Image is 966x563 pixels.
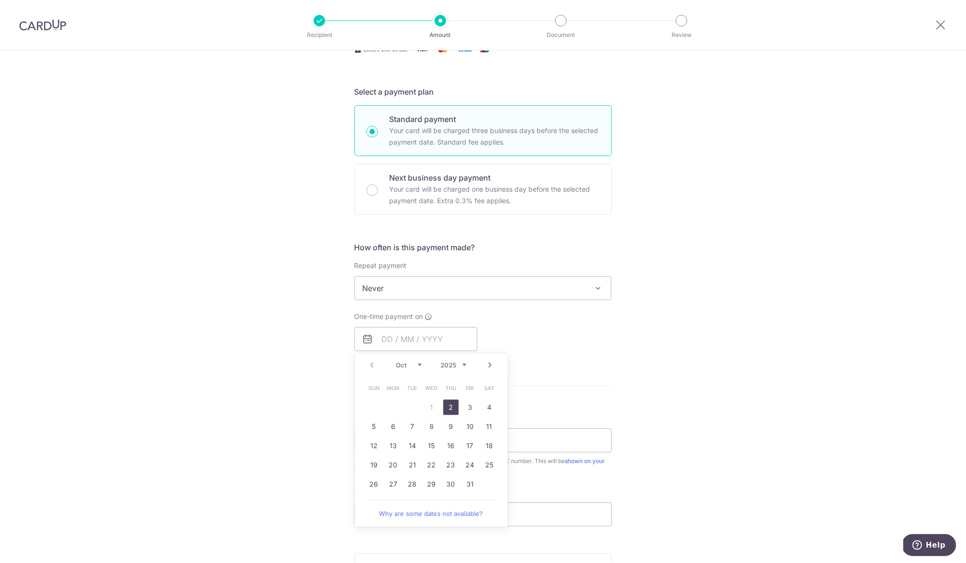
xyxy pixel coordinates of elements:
p: Recipient [284,30,355,40]
a: 26 [367,477,382,492]
a: 2 [443,400,459,415]
span: Never [355,277,611,300]
span: Monday [386,380,401,396]
a: 21 [405,457,420,473]
label: Repeat payment [355,261,407,270]
p: Your card will be charged three business days before the selected payment date. Standard fee appl... [390,125,600,148]
a: 28 [405,477,420,492]
a: 29 [424,477,440,492]
a: 14 [405,438,420,453]
h5: Select a payment plan [355,86,612,98]
a: 31 [463,477,478,492]
span: Tuesday [405,380,420,396]
span: Saturday [482,380,497,396]
p: Review [646,30,717,40]
p: Document [526,30,597,40]
p: Standard payment [390,113,600,125]
a: 10 [463,419,478,434]
a: 13 [386,438,401,453]
a: 22 [424,457,440,473]
a: 15 [424,438,440,453]
a: 6 [386,419,401,434]
a: 16 [443,438,459,453]
a: 7 [405,419,420,434]
a: 27 [386,477,401,492]
p: Your card will be charged one business day before the selected payment date. Extra 0.3% fee applies. [390,184,600,207]
a: 20 [386,457,401,473]
a: Why are some dates not available? [367,504,496,523]
a: 5 [367,419,382,434]
h5: How often is this payment made? [355,242,612,253]
a: 18 [482,438,497,453]
a: 3 [463,400,478,415]
span: Never [355,276,612,300]
a: 4 [482,400,497,415]
a: 19 [367,457,382,473]
a: 23 [443,457,459,473]
span: Friday [463,380,478,396]
img: CardUp [19,19,66,31]
a: 30 [443,477,459,492]
span: Sunday [367,380,382,396]
a: 9 [443,419,459,434]
a: 8 [424,419,440,434]
p: Next business day payment [390,172,600,184]
a: 24 [463,457,478,473]
iframe: Opens a widget where you can find more information [904,534,956,558]
p: Amount [405,30,476,40]
input: DD / MM / YYYY [355,327,477,351]
span: Thursday [443,380,459,396]
a: 17 [463,438,478,453]
a: Next [485,359,496,371]
span: Wednesday [424,380,440,396]
span: One-time payment on [355,312,423,321]
a: 25 [482,457,497,473]
a: 12 [367,438,382,453]
a: 11 [482,419,497,434]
